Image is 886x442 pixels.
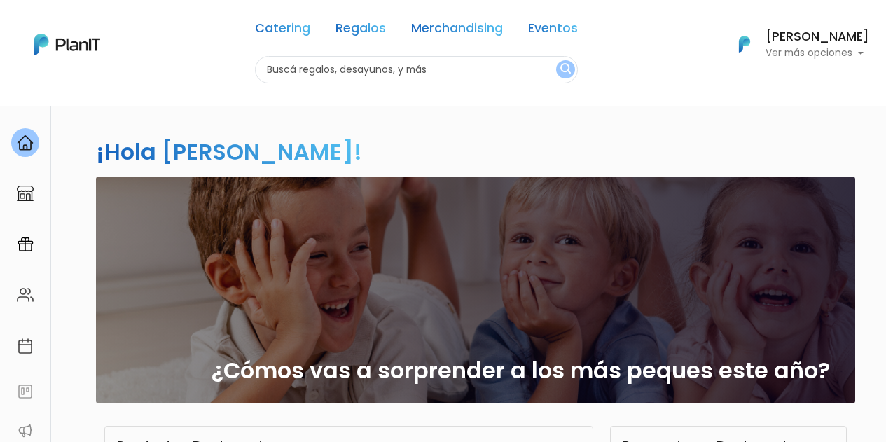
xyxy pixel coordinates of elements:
button: PlanIt Logo [PERSON_NAME] Ver más opciones [721,26,869,62]
img: calendar-87d922413cdce8b2cf7b7f5f62616a5cf9e4887200fb71536465627b3292af00.svg [17,338,34,354]
img: people-662611757002400ad9ed0e3c099ab2801c6687ba6c219adb57efc949bc21e19d.svg [17,286,34,303]
h2: ¡Hola [PERSON_NAME]! [96,136,362,167]
p: Ver más opciones [766,48,869,58]
input: Buscá regalos, desayunos, y más [255,56,578,83]
img: campaigns-02234683943229c281be62815700db0a1741e53638e28bf9629b52c665b00959.svg [17,236,34,253]
img: PlanIt Logo [34,34,100,55]
a: Merchandising [411,22,503,39]
a: Regalos [335,22,386,39]
h2: ¿Cómos vas a sorprender a los más peques este año? [212,357,830,384]
img: home-e721727adea9d79c4d83392d1f703f7f8bce08238fde08b1acbfd93340b81755.svg [17,134,34,151]
a: Catering [255,22,310,39]
img: partners-52edf745621dab592f3b2c58e3bca9d71375a7ef29c3b500c9f145b62cc070d4.svg [17,422,34,439]
h6: [PERSON_NAME] [766,31,869,43]
img: feedback-78b5a0c8f98aac82b08bfc38622c3050aee476f2c9584af64705fc4e61158814.svg [17,383,34,400]
a: Eventos [528,22,578,39]
img: PlanIt Logo [729,29,760,60]
img: marketplace-4ceaa7011d94191e9ded77b95e3339b90024bf715f7c57f8cf31f2d8c509eaba.svg [17,185,34,202]
img: search_button-432b6d5273f82d61273b3651a40e1bd1b912527efae98b1b7a1b2c0702e16a8d.svg [560,63,571,76]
